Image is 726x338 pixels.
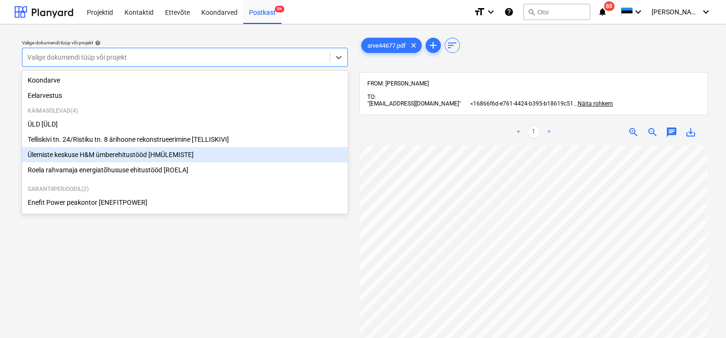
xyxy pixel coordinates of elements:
[275,6,284,12] span: 9+
[22,73,348,88] div: Koondarve
[367,94,376,100] span: TO:
[513,127,524,138] a: Previous page
[22,210,348,225] div: Paldiski mnt 48a Tallinn [PALDISKI]
[628,127,639,138] span: zoom_in
[700,6,712,18] i: keyboard_arrow_down
[367,80,429,87] span: FROM: [PERSON_NAME]
[504,6,514,18] i: Abikeskus
[685,127,696,138] span: save_alt
[22,88,348,103] div: Eelarvestus
[474,6,485,18] i: format_size
[22,40,348,46] div: Valige dokumendi tüüp või projekt
[633,6,644,18] i: keyboard_arrow_down
[22,116,348,132] div: ÜLD [ÜLD]
[598,6,607,18] i: notifications
[528,8,535,16] span: search
[528,127,539,138] a: Page 1 is your current page
[427,40,439,51] span: add
[652,8,699,16] span: [PERSON_NAME]
[604,1,614,11] span: 88
[578,100,613,107] span: Näita rohkem
[367,100,573,107] span: "[EMAIL_ADDRESS][DOMAIN_NAME]" <16866f6d-e761-4424-b395-b18619c51
[361,38,422,53] div: arve44677.pdf
[485,6,497,18] i: keyboard_arrow_down
[22,162,348,178] div: Roela rahvamaja energiatõhususe ehitustööd [ROELA]
[523,4,590,20] button: Otsi
[22,210,348,225] div: [STREET_ADDRESS] [PALDISKI]
[22,195,348,210] div: Enefit Power peakontor [ENEFITPOWER]
[647,127,658,138] span: zoom_out
[28,107,342,115] p: Käimasolevad ( 4 )
[28,185,342,193] p: Garantiiperioodil ( 2 )
[666,127,677,138] span: chat
[543,127,555,138] a: Next page
[573,100,613,107] span: ...
[22,147,348,162] div: Ülemiste keskuse H&M ümberehitustööd [HMÜLEMISTE]
[408,40,419,51] span: clear
[22,132,348,147] div: Telliskivi tn. 24/Ristiku tn. 8 ärihoone rekonstrueerimine [TELLISKIVI]
[362,42,412,49] span: arve44677.pdf
[446,40,458,51] span: sort
[93,40,101,46] span: help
